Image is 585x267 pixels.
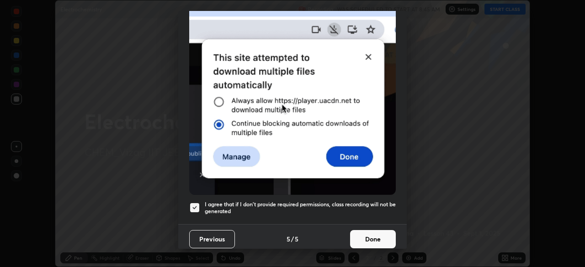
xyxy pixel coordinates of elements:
h4: 5 [287,234,290,244]
h4: 5 [295,234,298,244]
button: Done [350,230,396,248]
button: Previous [189,230,235,248]
h5: I agree that if I don't provide required permissions, class recording will not be generated [205,201,396,215]
h4: / [291,234,294,244]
